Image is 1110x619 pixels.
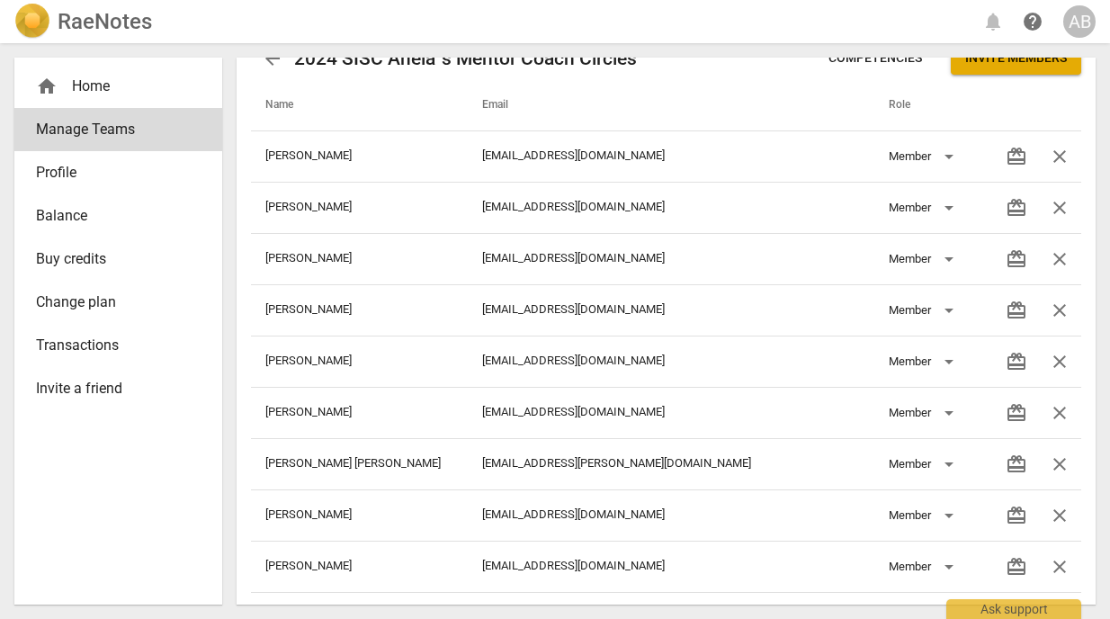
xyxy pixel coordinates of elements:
td: [EMAIL_ADDRESS][DOMAIN_NAME] [468,284,875,336]
div: Home [14,65,222,108]
a: Change plan [14,281,222,324]
div: Member [889,296,960,325]
img: Logo [14,4,50,40]
td: [EMAIL_ADDRESS][DOMAIN_NAME] [468,541,875,592]
a: LogoRaeNotes [14,4,152,40]
div: Member [889,347,960,376]
a: Balance [14,194,222,238]
a: Transactions [14,324,222,367]
td: [EMAIL_ADDRESS][DOMAIN_NAME] [468,130,875,182]
button: Transfer credits [995,186,1038,229]
span: Buy credits [36,248,186,270]
td: [PERSON_NAME] [251,182,468,233]
div: Member [889,245,960,274]
td: [EMAIL_ADDRESS][DOMAIN_NAME] [468,387,875,438]
td: [PERSON_NAME] [251,336,468,387]
span: Email [482,98,530,112]
span: Invite members [965,49,1067,67]
span: close [1049,351,1070,372]
td: [PERSON_NAME] [251,489,468,541]
span: redeem [1006,556,1027,578]
div: Home [36,76,186,97]
span: close [1049,556,1070,578]
button: AB [1063,5,1096,38]
span: close [1049,197,1070,219]
span: redeem [1006,300,1027,321]
td: [EMAIL_ADDRESS][DOMAIN_NAME] [468,336,875,387]
span: close [1049,505,1070,526]
a: Invite a friend [14,367,222,410]
button: Transfer credits [995,545,1038,588]
span: Competencies [828,49,922,67]
span: Name [265,98,315,112]
span: redeem [1006,146,1027,167]
td: [PERSON_NAME] [PERSON_NAME] [251,438,468,489]
td: [EMAIL_ADDRESS][DOMAIN_NAME] [468,233,875,284]
td: [PERSON_NAME] [251,541,468,592]
td: [EMAIL_ADDRESS][DOMAIN_NAME] [468,489,875,541]
td: [PERSON_NAME] [251,233,468,284]
span: redeem [1006,248,1027,270]
span: Change plan [36,292,186,313]
td: [EMAIL_ADDRESS][DOMAIN_NAME] [468,182,875,233]
div: Member [889,399,960,427]
span: close [1049,300,1070,321]
button: Transfer credits [995,443,1038,486]
td: [PERSON_NAME] [251,130,468,182]
h2: 2024 SISC Anelaʻs Mentor Coach Circles [294,48,637,70]
div: Ask support [946,599,1081,619]
span: close [1049,146,1070,167]
span: close [1049,248,1070,270]
span: Profile [36,162,186,184]
a: Help [1016,5,1049,38]
span: help [1022,11,1043,32]
span: close [1049,453,1070,475]
a: Profile [14,151,222,194]
button: Transfer credits [995,238,1038,281]
span: Role [889,98,932,112]
div: Member [889,450,960,479]
span: close [1049,402,1070,424]
span: redeem [1006,197,1027,219]
button: Transfer credits [995,340,1038,383]
span: Manage Teams [36,119,186,140]
span: home [36,76,58,97]
div: Member [889,193,960,222]
td: [PERSON_NAME] [251,387,468,438]
td: [PERSON_NAME] [251,284,468,336]
span: redeem [1006,402,1027,424]
button: Competencies [814,42,936,75]
button: Transfer credits [995,289,1038,332]
a: Manage Teams [14,108,222,151]
button: Invite members [951,42,1081,75]
td: [EMAIL_ADDRESS][PERSON_NAME][DOMAIN_NAME] [468,438,875,489]
span: Transactions [36,335,186,356]
button: Transfer credits [995,135,1038,178]
span: arrow_back [262,48,283,69]
button: Transfer credits [995,494,1038,537]
span: redeem [1006,351,1027,372]
button: Transfer credits [995,391,1038,435]
a: Buy credits [14,238,222,281]
span: Balance [36,205,186,227]
span: Invite a friend [36,378,186,399]
h2: RaeNotes [58,9,152,34]
div: Member [889,142,960,171]
div: Member [889,552,960,581]
div: Member [889,501,960,530]
span: redeem [1006,453,1027,475]
span: redeem [1006,505,1027,526]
